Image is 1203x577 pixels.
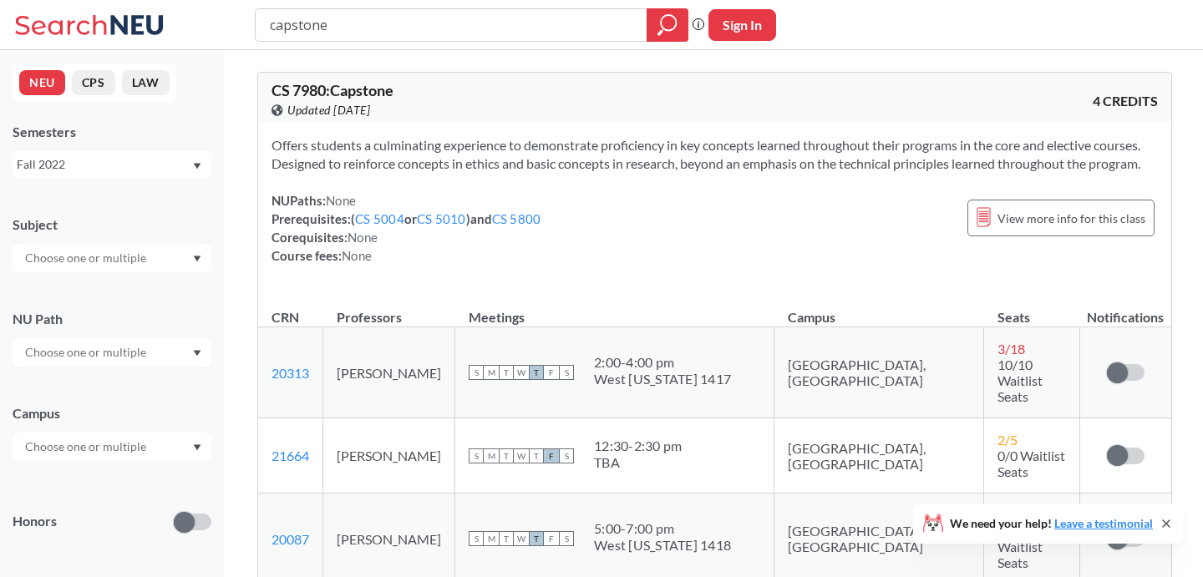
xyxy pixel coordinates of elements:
[997,523,1043,570] span: 20/20 Waitlist Seats
[13,404,211,423] div: Campus
[499,531,514,546] span: T
[348,230,378,245] span: None
[529,531,544,546] span: T
[774,418,984,493] td: [GEOGRAPHIC_DATA], [GEOGRAPHIC_DATA]
[13,244,211,272] div: Dropdown arrow
[499,365,514,380] span: T
[1079,291,1170,327] th: Notifications
[323,418,455,493] td: [PERSON_NAME]
[594,454,682,471] div: TBA
[17,437,157,457] input: Choose one or multiple
[122,70,170,95] button: LAW
[193,163,201,170] svg: Dropdown arrow
[323,327,455,418] td: [PERSON_NAME]
[13,310,211,328] div: NU Path
[19,70,65,95] button: NEU
[17,155,191,174] div: Fall 2022
[17,342,157,362] input: Choose one or multiple
[272,191,541,265] div: NUPaths: Prerequisites: ( or ) and Corequisites: Course fees:
[13,215,211,234] div: Subject
[559,365,574,380] span: S
[997,357,1043,404] span: 10/10 Waitlist Seats
[287,101,370,119] span: Updated [DATE]
[268,11,635,39] input: Class, professor, course number, "phrase"
[544,448,559,463] span: F
[484,531,499,546] span: M
[193,350,201,357] svg: Dropdown arrow
[455,291,774,327] th: Meetings
[323,291,455,327] th: Professors
[984,291,1079,327] th: Seats
[1054,516,1153,530] a: Leave a testimonial
[544,365,559,380] span: F
[72,70,115,95] button: CPS
[1093,92,1158,110] span: 4 CREDITS
[559,448,574,463] span: S
[950,518,1153,529] span: We need your help!
[13,123,211,141] div: Semesters
[594,520,731,537] div: 5:00 - 7:00 pm
[342,248,372,263] span: None
[594,438,682,454] div: 12:30 - 2:30 pm
[272,308,299,326] div: CRN
[272,137,1140,171] span: Offers students a culminating experience to demonstrate proficiency in key concepts learned throu...
[594,537,731,554] div: West [US_STATE] 1418
[484,448,499,463] span: M
[272,448,309,463] a: 21664
[13,338,211,367] div: Dropdown arrow
[514,531,529,546] span: W
[514,365,529,380] span: W
[469,448,484,463] span: S
[774,291,984,327] th: Campus
[559,531,574,546] span: S
[193,256,201,262] svg: Dropdown arrow
[657,13,678,37] svg: magnifying glass
[529,448,544,463] span: T
[469,531,484,546] span: S
[997,341,1025,357] span: 3 / 18
[355,211,404,226] a: CS 5004
[469,365,484,380] span: S
[997,208,1145,229] span: View more info for this class
[499,448,514,463] span: T
[708,9,776,41] button: Sign In
[594,371,731,387] div: West [US_STATE] 1417
[13,512,57,531] p: Honors
[272,81,393,99] span: CS 7980 : Capstone
[13,151,211,178] div: Fall 2022Dropdown arrow
[272,531,309,547] a: 20087
[774,327,984,418] td: [GEOGRAPHIC_DATA], [GEOGRAPHIC_DATA]
[417,211,466,226] a: CS 5010
[529,365,544,380] span: T
[17,248,157,268] input: Choose one or multiple
[544,531,559,546] span: F
[13,433,211,461] div: Dropdown arrow
[997,448,1065,479] span: 0/0 Waitlist Seats
[514,448,529,463] span: W
[326,193,356,208] span: None
[492,211,541,226] a: CS 5800
[484,365,499,380] span: M
[997,432,1018,448] span: 2 / 5
[647,8,688,42] div: magnifying glass
[272,365,309,381] a: 20313
[193,444,201,451] svg: Dropdown arrow
[594,354,731,371] div: 2:00 - 4:00 pm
